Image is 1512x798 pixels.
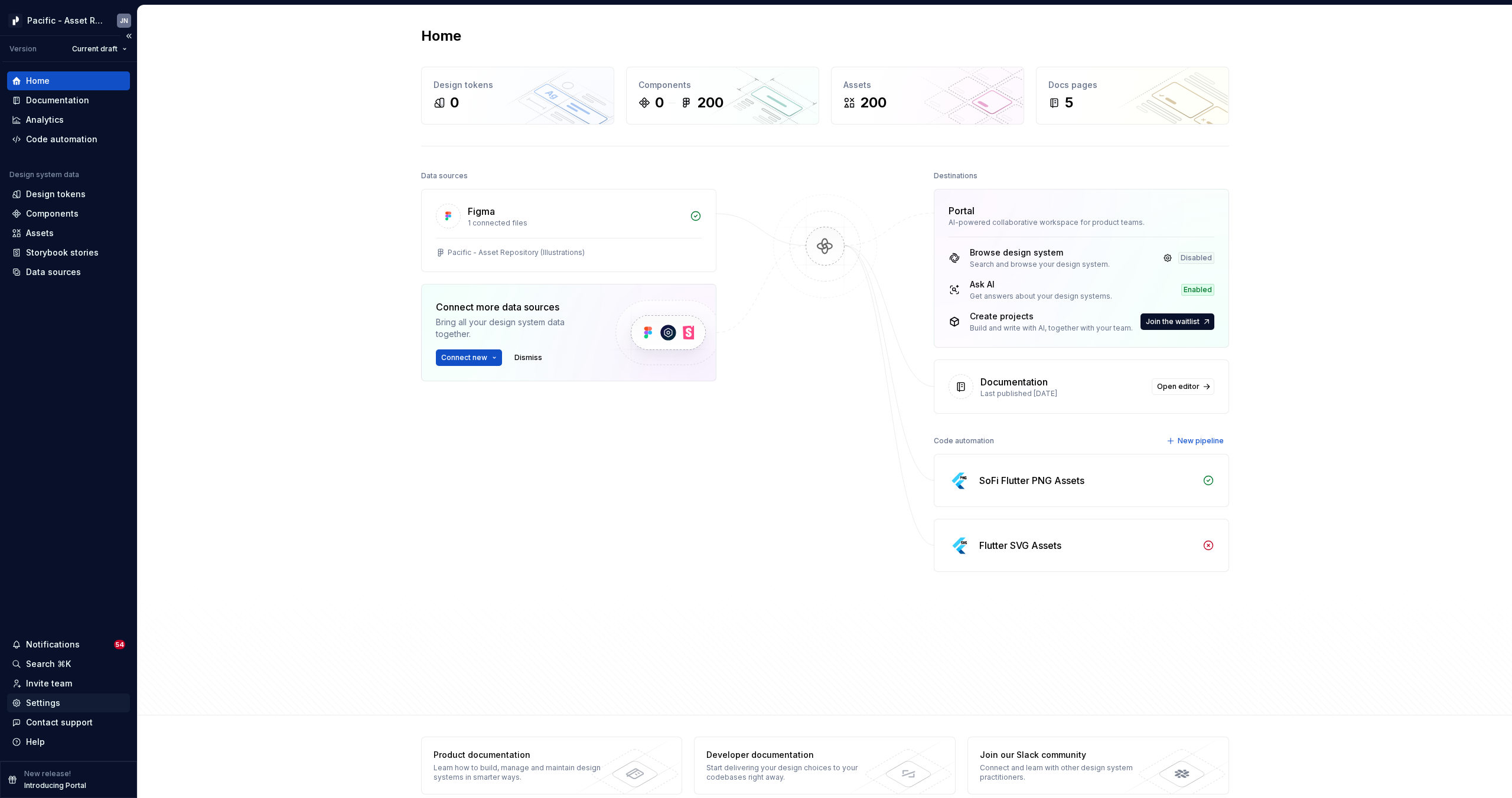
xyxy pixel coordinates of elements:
[26,678,72,689] div: Invite team
[706,763,878,782] div: Start delivering your design choices to your codebases right away.
[421,737,683,794] a: Product documentationLearn how to build, manage and maintain design systems in smarter ways.
[26,114,64,126] div: Analytics
[26,94,89,106] div: Documentation
[26,658,71,670] div: Search ⌘K
[24,769,71,779] p: New release!
[967,737,1229,794] a: Join our Slack communityConnect and learn with other design system practitioners.
[26,717,93,728] div: Contact support
[949,218,1214,227] div: AI-powered collaborative workspace for product teams.
[9,44,37,54] div: Version
[24,781,86,790] p: Introducing Portal
[26,133,97,145] div: Code automation
[980,763,1152,782] div: Connect and learn with other design system practitioners.
[421,27,461,45] h2: Home
[694,737,956,794] a: Developer documentationStart delivering your design choices to your codebases right away.
[980,749,1152,761] div: Join our Slack community
[1152,378,1214,395] a: Open editor
[7,243,130,262] a: Storybook stories
[949,204,975,218] div: Portal
[434,749,605,761] div: Product documentation
[1140,313,1214,330] button: Join the waitlist
[441,353,487,362] span: Connect new
[970,279,1112,290] div: Ask AI
[1163,433,1229,449] button: New pipeline
[7,110,130,129] a: Analytics
[626,67,819,125] a: Components0200
[26,247,99,259] div: Storybook stories
[2,8,135,33] button: Pacific - Asset Repository (Illustrations)JN
[697,93,724,112] div: 200
[1065,93,1073,112] div: 5
[7,71,130,90] a: Home
[979,538,1061,552] div: Flutter SVG Assets
[7,635,130,654] button: Notifications54
[860,93,887,112] div: 200
[436,316,595,340] div: Bring all your design system data together.
[638,79,807,91] div: Components
[448,248,585,257] div: Pacific - Asset Repository (Illustrations)
[7,732,130,751] button: Help
[843,79,1012,91] div: Assets
[26,188,86,200] div: Design tokens
[1178,252,1214,264] div: Disabled
[436,349,502,366] button: Connect new
[421,67,614,125] a: Design tokens0
[970,247,1110,259] div: Browse design system
[7,655,130,673] button: Search ⌘K
[7,674,130,693] a: Invite team
[421,168,468,184] div: Data sources
[421,189,716,272] a: Figma1 connected filesPacific - Asset Repository (Illustrations)
[26,697,60,709] div: Settings
[970,310,1133,322] div: Create projects
[26,208,79,220] div: Components
[970,260,1110,269] div: Search and browse your design system.
[706,749,878,761] div: Developer documentation
[434,763,605,782] div: Learn how to build, manage and maintain design systems in smarter ways.
[980,375,1048,389] div: Documentation
[7,263,130,282] a: Data sources
[450,93,459,112] div: 0
[1048,79,1217,91] div: Docs pages
[26,227,54,239] div: Assets
[436,300,595,314] div: Connect more data sources
[26,736,45,748] div: Help
[7,224,130,243] a: Assets
[970,323,1133,333] div: Build and write with AI, together with your team.
[468,218,683,228] div: 1 connected files
[67,41,132,57] button: Current draft
[7,91,130,110] a: Documentation
[7,694,130,712] a: Settings
[120,16,128,25] div: JN
[1036,67,1229,125] a: Docs pages5
[26,75,50,87] div: Home
[1157,382,1200,391] span: Open editor
[514,353,542,362] span: Dismiss
[7,185,130,204] a: Design tokens
[1178,436,1224,446] span: New pipeline
[434,79,602,91] div: Design tokens
[7,130,130,149] a: Code automation
[26,266,81,278] div: Data sources
[831,67,1024,125] a: Assets200
[970,292,1112,301] div: Get answers about your design systems.
[980,389,1145,398] div: Last published [DATE]
[120,28,137,44] button: Collapse sidebar
[1181,284,1214,296] div: Enabled
[509,349,548,366] button: Dismiss
[655,93,664,112] div: 0
[934,168,977,184] div: Destinations
[72,44,118,54] span: Current draft
[1146,317,1200,326] span: Join the waitlist
[26,639,80,650] div: Notifications
[114,640,125,649] span: 54
[7,204,130,223] a: Components
[9,170,79,179] div: Design system data
[934,433,994,449] div: Code automation
[27,15,103,27] div: Pacific - Asset Repository (Illustrations)
[8,14,22,28] img: 8d0dbd7b-a897-4c39-8ca0-62fbda938e11.png
[979,473,1084,488] div: SoFi Flutter PNG Assets
[468,204,495,218] div: Figma
[7,713,130,732] button: Contact support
